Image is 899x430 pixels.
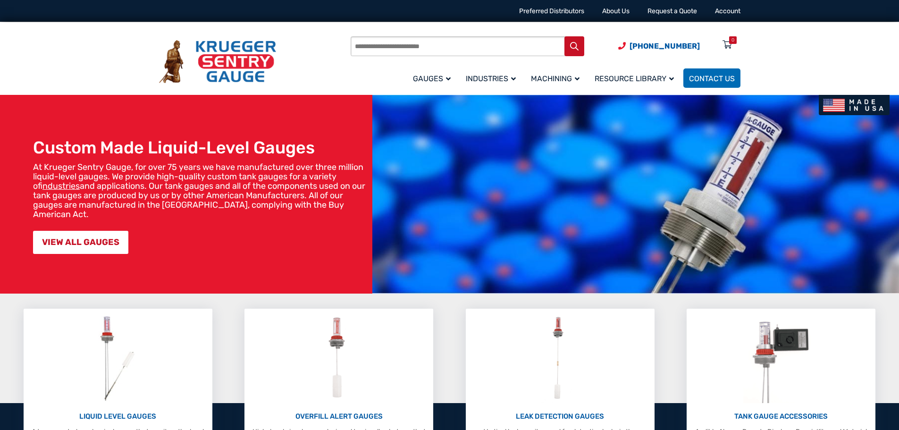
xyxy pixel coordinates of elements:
[689,74,735,83] span: Contact Us
[466,74,516,83] span: Industries
[691,411,871,422] p: TANK GAUGE ACCESSORIES
[683,68,740,88] a: Contact Us
[602,7,630,15] a: About Us
[618,40,700,52] a: Phone Number (920) 434-8860
[413,74,451,83] span: Gauges
[743,313,819,403] img: Tank Gauge Accessories
[647,7,697,15] a: Request a Quote
[519,7,584,15] a: Preferred Distributors
[589,67,683,89] a: Resource Library
[715,7,740,15] a: Account
[92,313,143,403] img: Liquid Level Gauges
[249,411,428,422] p: OVERFILL ALERT GAUGES
[159,40,276,84] img: Krueger Sentry Gauge
[525,67,589,89] a: Machining
[28,411,208,422] p: LIQUID LEVEL GAUGES
[460,67,525,89] a: Industries
[819,95,890,115] img: Made In USA
[595,74,674,83] span: Resource Library
[407,67,460,89] a: Gauges
[318,313,360,403] img: Overfill Alert Gauges
[33,231,128,254] a: VIEW ALL GAUGES
[471,411,650,422] p: LEAK DETECTION GAUGES
[531,74,580,83] span: Machining
[33,137,368,158] h1: Custom Made Liquid-Level Gauges
[630,42,700,51] span: [PHONE_NUMBER]
[731,36,734,44] div: 0
[541,313,579,403] img: Leak Detection Gauges
[42,181,80,191] a: industries
[372,95,899,294] img: bg_hero_bannerksentry
[33,162,368,219] p: At Krueger Sentry Gauge, for over 75 years we have manufactured over three million liquid-level g...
